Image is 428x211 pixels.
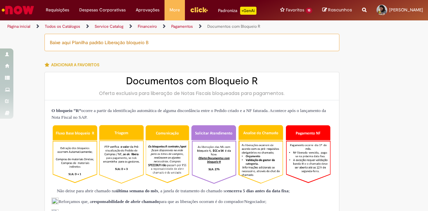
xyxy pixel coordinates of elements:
[138,24,157,29] a: Financeiro
[116,188,158,193] strong: última semana do mês
[286,7,304,13] span: Favoritos
[7,24,30,29] a: Página inicial
[306,8,312,13] span: 15
[51,62,99,68] span: Adicionar a Favoritos
[46,7,69,13] span: Requisições
[79,7,126,13] span: Despesas Corporativas
[44,34,339,51] div: Baixe aqui Planilha padrão Liberação bloqueio B
[5,20,280,33] ul: Trilhas de página
[136,7,159,13] span: Aprovações
[218,7,256,15] div: Padroniza
[207,24,260,29] a: Documentos com Bloqueio R
[51,90,332,97] div: Oferta exclusiva para liberação de Notas Fiscais bloqueadas para pagamentos.
[95,24,123,29] a: Service Catalog
[170,7,180,13] span: More
[51,198,59,206] img: sys_attachment.do
[171,24,193,29] a: Pagamentos
[51,108,326,120] span: ocorre a partir da identificação automática de alguma discordância entre o Pedido criado e a NF f...
[45,24,80,29] a: Todos os Catálogos
[51,108,81,113] strong: O bloqueio “R”
[328,7,352,13] span: Rascunhos
[389,7,423,13] span: [PERSON_NAME]
[322,7,352,13] a: Rascunhos
[190,5,208,15] img: click_logo_yellow_360x200.png
[51,76,332,87] h2: Documentos com Bloqueio R
[51,188,290,193] span: Não deixe para abrir chamado na , a janela de tratamento do chamado se ;
[1,3,35,17] img: ServiceNow
[227,188,289,193] strong: encerra 5 dias antes da data fixa
[51,188,57,194] img: sys_attachment.do
[44,58,103,72] button: Adicionar a Favoritos
[92,199,159,204] strong: responsabilidade de abrir chamado
[51,199,266,204] span: Reforçamos que, a para que as liberações ocorram é do comprador/Negociador;
[240,7,256,15] p: +GenAi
